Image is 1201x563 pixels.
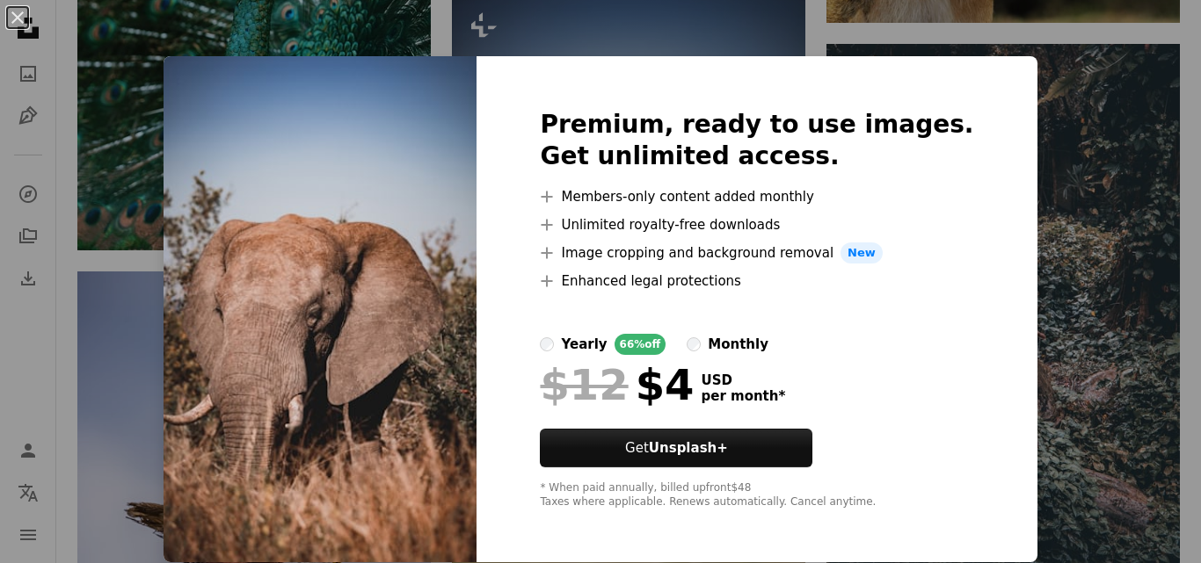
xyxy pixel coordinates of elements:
[701,388,785,404] span: per month *
[540,481,973,509] div: * When paid annually, billed upfront $48 Taxes where applicable. Renews automatically. Cancel any...
[540,271,973,292] li: Enhanced legal protections
[540,429,812,467] button: GetUnsplash+
[164,56,477,562] img: premium_photo-1669740462316-60cf425ba319
[540,337,554,351] input: yearly66%off
[687,337,701,351] input: monthly
[540,214,973,235] li: Unlimited royalty-free downloads
[540,186,973,207] li: Members-only content added monthly
[540,242,973,263] li: Image cropping and background removal
[540,362,694,408] div: $4
[701,372,785,388] span: USD
[561,334,607,355] div: yearly
[708,334,768,355] div: monthly
[649,440,728,456] strong: Unsplash+
[841,242,883,263] span: New
[615,334,666,355] div: 66% off
[540,362,628,408] span: $12
[540,109,973,172] h2: Premium, ready to use images. Get unlimited access.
